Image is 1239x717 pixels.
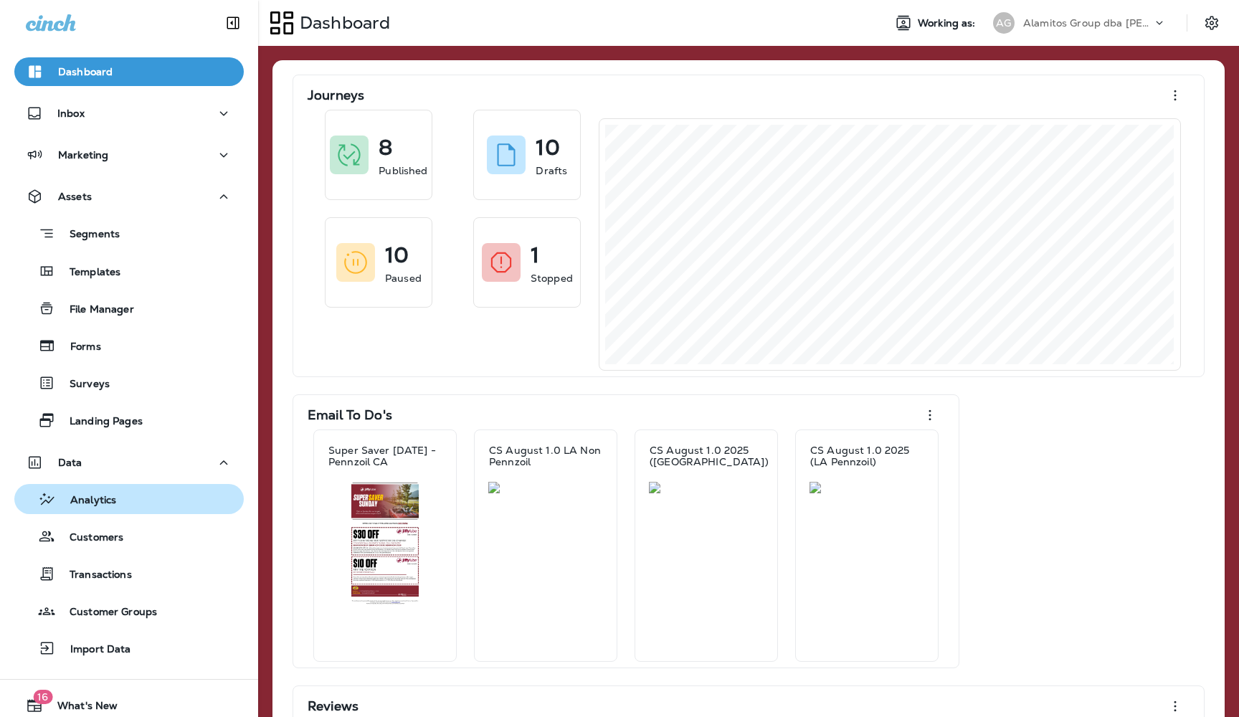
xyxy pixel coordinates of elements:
p: Customers [55,531,123,545]
p: CS August 1.0 LA Non Pennzoil [489,445,602,467]
p: Analytics [56,494,116,508]
p: Journeys [308,88,364,103]
p: 1 [531,248,539,262]
p: Marketing [58,149,108,161]
p: Data [58,457,82,468]
p: File Manager [55,303,134,317]
button: Settings [1199,10,1225,36]
button: Templates [14,256,244,286]
img: dd61357d-a62e-4945-9180-2b8ad93d7d48.jpg [649,482,764,493]
p: Assets [58,191,92,202]
p: Customer Groups [55,606,157,619]
p: Email To Do's [308,408,392,422]
p: CS August 1.0 2025 ([GEOGRAPHIC_DATA]) [650,445,769,467]
p: Templates [55,266,120,280]
button: Customer Groups [14,596,244,626]
img: 1f4568c2-5006-4e17-bef3-1c2972b9b388.jpg [810,482,924,493]
button: Data [14,448,244,477]
button: Import Data [14,633,244,663]
div: AG [993,12,1015,34]
p: 10 [385,248,409,262]
button: Forms [14,331,244,361]
p: Import Data [56,643,131,657]
p: Stopped [531,271,573,285]
p: Surveys [55,378,110,391]
img: f7dd888a-03c1-4cc4-8297-076b2c18b9d8.jpg [488,482,603,493]
button: Transactions [14,559,244,589]
p: Dashboard [58,66,113,77]
span: 16 [33,690,52,704]
p: Forms [56,341,101,354]
p: Paused [385,271,422,285]
p: Published [379,163,427,178]
span: What's New [43,700,118,717]
button: Assets [14,182,244,211]
p: Reviews [308,699,359,713]
p: 10 [536,141,559,155]
p: Segments [55,228,120,242]
p: Drafts [536,163,567,178]
button: Landing Pages [14,405,244,435]
button: Collapse Sidebar [213,9,253,37]
button: File Manager [14,293,244,323]
button: Dashboard [14,57,244,86]
span: Working as: [918,17,979,29]
button: Marketing [14,141,244,169]
button: Surveys [14,368,244,398]
p: Alamitos Group dba [PERSON_NAME] [1023,17,1152,29]
img: 809804cf-1759-4b9a-98d8-dca763b8d909.jpg [328,482,442,605]
button: Inbox [14,99,244,128]
p: Dashboard [294,12,390,34]
p: Super Saver [DATE] - Pennzoil CA [328,445,442,467]
button: Customers [14,521,244,551]
p: Landing Pages [55,415,143,429]
p: Inbox [57,108,85,119]
button: Analytics [14,484,244,514]
button: Segments [14,218,244,249]
p: Transactions [55,569,132,582]
p: CS August 1.0 2025 (LA Pennzoil) [810,445,924,467]
p: 8 [379,141,392,155]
